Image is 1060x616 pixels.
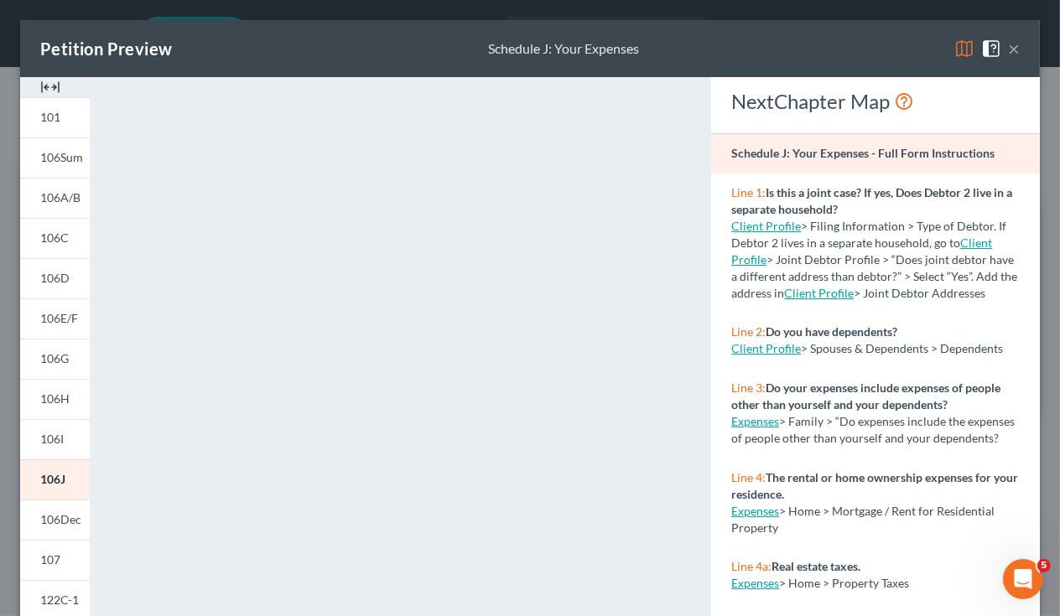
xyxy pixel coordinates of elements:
[1003,559,1043,599] iframe: Intercom live chat
[20,379,90,419] a: 106H
[731,470,766,484] span: Line 4:
[731,219,801,233] a: Client Profile
[731,414,779,428] a: Expenses
[20,459,90,500] a: 106J
[40,150,83,164] span: 106Sum
[40,593,79,607] span: 122C-1
[731,185,1012,216] strong: Is this a joint case? If yes, Does Debtor 2 live in a separate household?
[20,178,90,218] a: 106A/B
[20,419,90,459] a: 106I
[766,324,897,339] strong: Do you have dependents?
[488,39,639,59] div: Schedule J: Your Expenses
[784,286,985,300] span: > Joint Debtor Addresses
[40,271,70,285] span: 106D
[779,576,909,590] span: > Home > Property Taxes
[20,258,90,298] a: 106D
[954,39,974,59] img: map-eea8200ae884c6f1103ae1953ef3d486a96c86aabb227e865a55264e3737af1f.svg
[731,146,995,160] strong: Schedule J: Your Expenses - Full Form Instructions
[1037,559,1051,572] span: 5
[731,341,801,355] a: Client Profile
[40,110,60,124] span: 101
[731,380,1000,412] strong: Do your expenses include expenses of people other than yourself and your dependents?
[40,190,81,204] span: 106A/B
[20,298,90,339] a: 106E/F
[801,341,1003,355] span: > Spouses & Dependents > Dependents
[40,391,70,406] span: 106H
[731,236,1017,300] span: > Joint Debtor Profile > “Does joint debtor have a different address than debtor?” > Select “Yes”...
[731,559,772,573] span: Line 4a:
[40,230,69,245] span: 106C
[731,576,779,590] a: Expenses
[772,559,860,573] strong: Real estate taxes.
[731,380,766,395] span: Line 3:
[731,414,1015,445] span: > Family > “Do expenses include the expenses of people other than yourself and your dependents?
[731,504,779,518] a: Expenses
[731,219,1006,250] span: > Filing Information > Type of Debtor. If Debtor 2 lives in a separate household, go to
[40,512,81,526] span: 106Dec
[981,39,1001,59] img: help-close-5ba153eb36485ed6c1ea00a893f15db1cb9b99d6cae46e1a8edb6c62d00a1a76.svg
[40,552,60,567] span: 107
[40,37,172,60] div: Petition Preview
[731,88,1020,115] div: NextChapter Map
[40,351,69,365] span: 106G
[1008,39,1020,59] button: ×
[784,286,854,300] a: Client Profile
[20,218,90,258] a: 106C
[20,137,90,178] a: 106Sum
[40,472,65,486] span: 106J
[20,500,90,540] a: 106Dec
[40,311,78,325] span: 106E/F
[731,470,1018,501] strong: The rental or home ownership expenses for your residence.
[731,185,766,199] span: Line 1:
[20,339,90,379] a: 106G
[20,540,90,580] a: 107
[731,324,766,339] span: Line 2:
[20,97,90,137] a: 101
[731,236,992,267] a: Client Profile
[40,432,64,446] span: 106I
[731,504,995,535] span: > Home > Mortgage / Rent for Residential Property
[40,77,60,97] img: expand-e0f6d898513216a626fdd78e52531dac95497ffd26381d4c15ee2fc46db09dca.svg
